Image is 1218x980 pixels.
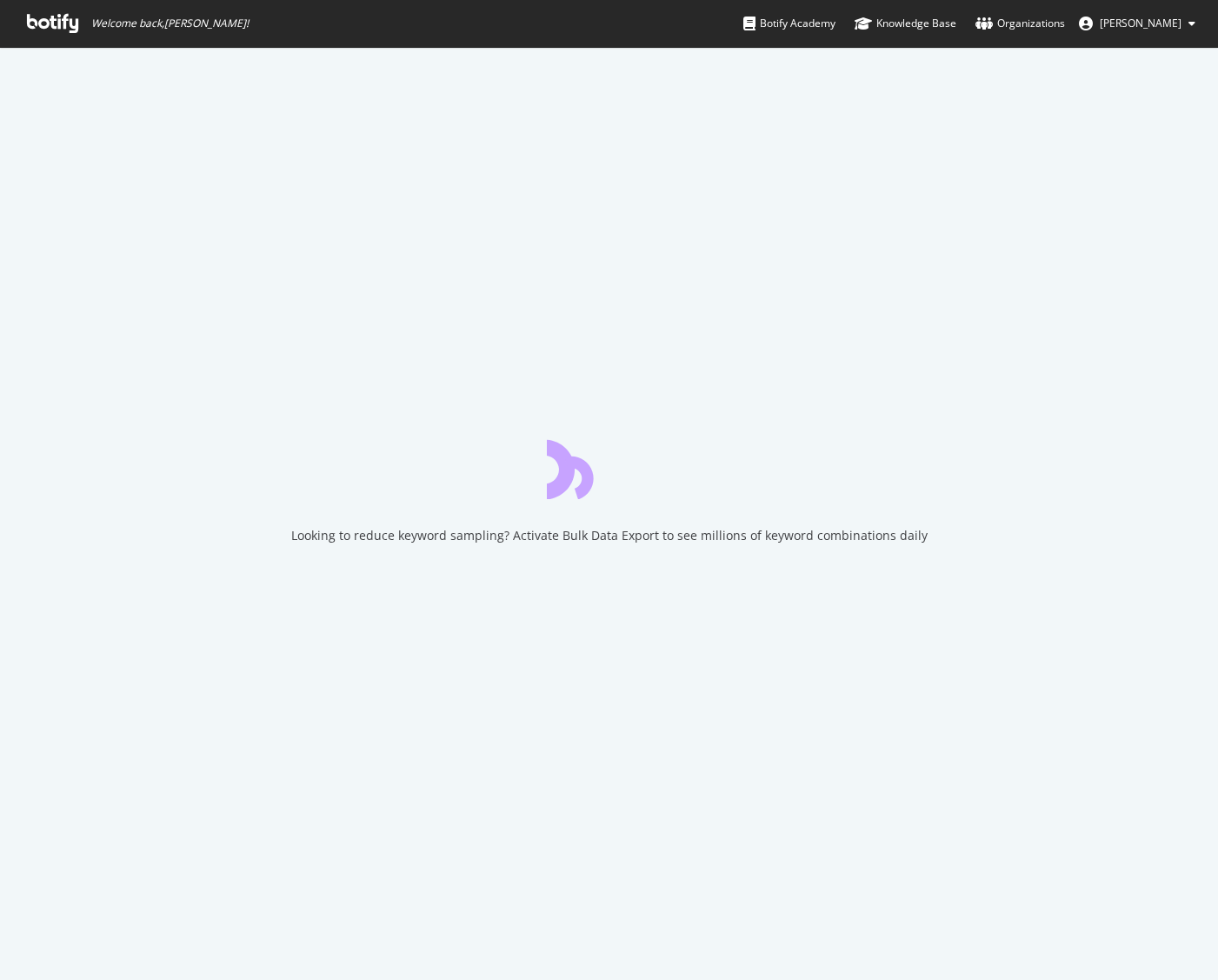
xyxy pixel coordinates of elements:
div: Knowledge Base [855,15,956,32]
span: Welcome back, [PERSON_NAME] ! [91,17,249,30]
div: Organizations [975,15,1065,32]
span: Sarah Madden [1100,16,1181,30]
button: [PERSON_NAME] [1065,10,1209,37]
div: Botify Academy [743,15,835,32]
